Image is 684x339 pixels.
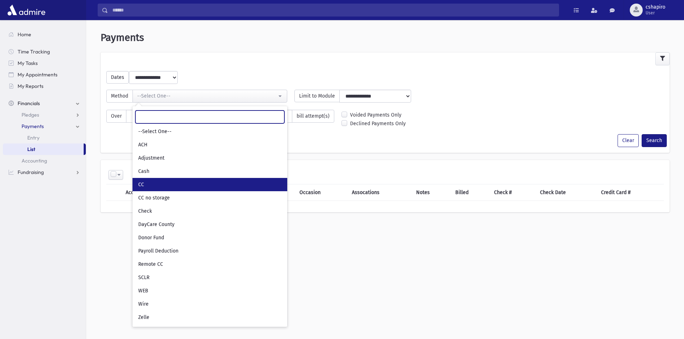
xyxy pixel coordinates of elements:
span: My Reports [18,83,43,89]
th: Account [121,184,169,201]
span: Method [106,90,133,103]
th: Check Date [536,184,596,201]
a: Time Tracking [3,46,86,57]
span: CC no storage [138,194,170,202]
input: Search [108,4,559,17]
th: Notes [412,184,451,201]
a: Financials [3,98,86,109]
th: Credit Card # [597,184,664,201]
span: Cash [138,168,149,175]
span: DayCare County [138,221,175,228]
a: Accounting [3,155,86,166]
span: Fundraising [18,169,44,175]
input: Search [135,110,284,123]
th: Assocations [348,184,411,201]
span: Check [138,208,152,215]
a: My Appointments [3,69,86,80]
span: Time Tracking [18,48,50,55]
span: Adjustment [138,155,164,162]
label: Voided Payments Only [350,111,401,119]
span: Financials [18,100,40,107]
span: CC [138,181,144,188]
span: Over [106,110,126,123]
a: Pledges [3,109,86,121]
span: Limit to Module [294,90,340,102]
button: Search [642,134,667,147]
span: Pledges [22,112,39,118]
span: Payments [101,32,144,43]
a: Entry [3,132,86,143]
span: Accounting [22,157,47,164]
span: WEB [138,287,148,295]
span: List [27,146,35,152]
span: My Appointments [18,71,57,78]
span: My Tasks [18,60,38,66]
img: AdmirePro [6,3,47,17]
a: List [3,143,84,155]
a: My Reports [3,80,86,92]
span: bill attempt(s) [292,110,334,123]
span: Wire [138,301,149,308]
span: Payments [22,123,44,130]
a: Payments [3,121,86,132]
th: Check # [490,184,536,201]
button: --Select One-- [132,90,287,103]
span: Dates [106,71,129,84]
span: Home [18,31,31,38]
a: My Tasks [3,57,86,69]
span: --Select One-- [138,128,172,135]
span: SCLR [138,274,149,281]
label: Declined Payments Only [350,120,406,127]
span: cshapiro [646,4,665,10]
span: User [646,10,665,16]
th: Occasion [295,184,348,201]
span: Donor Fund [138,234,164,241]
th: Billed [451,184,490,201]
span: Entry [27,135,39,141]
div: --Select One-- [137,92,277,100]
span: ACH [138,141,148,149]
span: Payroll Deduction [138,248,178,255]
button: Clear [618,134,639,147]
a: Home [3,29,86,40]
span: Zelle [138,314,149,321]
a: Fundraising [3,166,86,178]
span: Remote CC [138,261,163,268]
